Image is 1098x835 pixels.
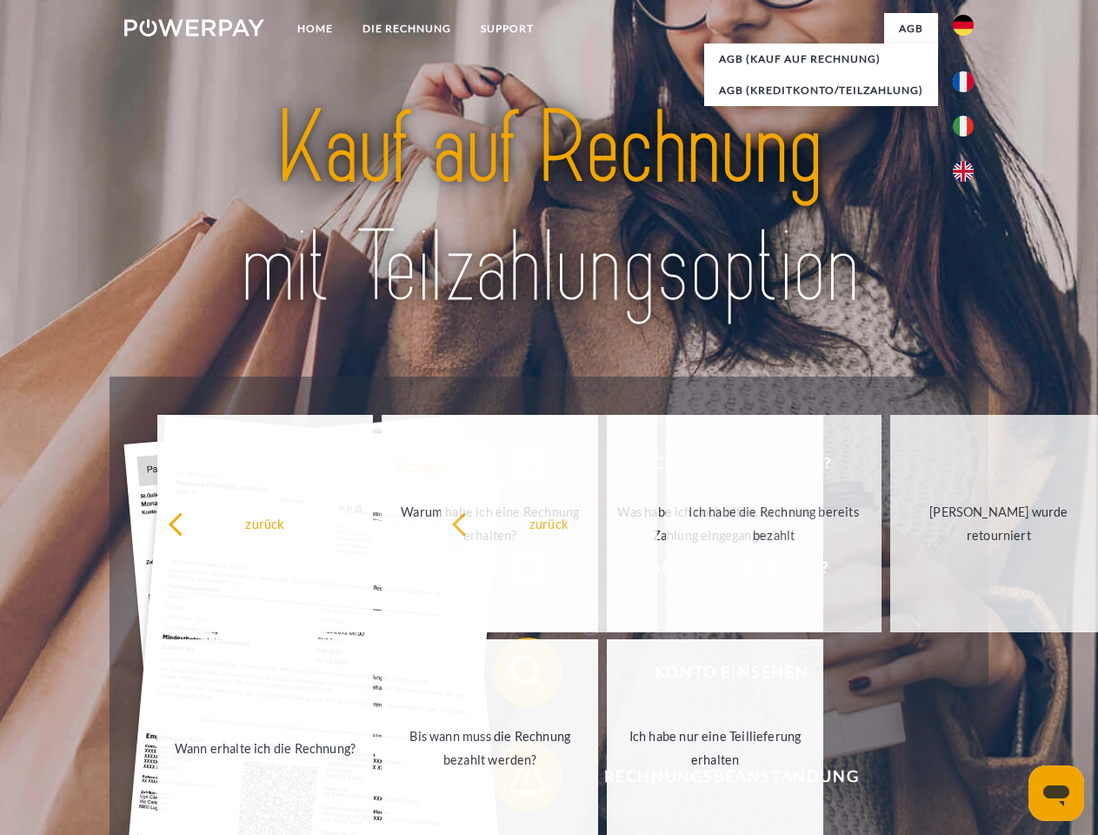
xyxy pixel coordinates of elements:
a: agb [884,13,938,44]
div: Bis wann muss die Rechnung bezahlt werden? [392,725,588,772]
div: Ich habe nur eine Teillieferung erhalten [617,725,813,772]
img: logo-powerpay-white.svg [124,19,264,37]
a: DIE RECHNUNG [348,13,466,44]
img: it [953,116,974,137]
div: zurück [168,511,363,535]
div: [PERSON_NAME] wurde retourniert [901,500,1096,547]
a: SUPPORT [466,13,549,44]
a: Home [283,13,348,44]
img: de [953,15,974,36]
div: Warum habe ich eine Rechnung erhalten? [392,500,588,547]
div: Wann erhalte ich die Rechnung? [168,736,363,759]
iframe: Schaltfläche zum Öffnen des Messaging-Fensters [1028,765,1084,821]
a: AGB (Kauf auf Rechnung) [704,43,938,75]
img: title-powerpay_de.svg [166,83,932,333]
img: fr [953,71,974,92]
div: Ich habe die Rechnung bereits bezahlt [676,500,872,547]
div: zurück [451,511,647,535]
a: AGB (Kreditkonto/Teilzahlung) [704,75,938,106]
img: en [953,161,974,182]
